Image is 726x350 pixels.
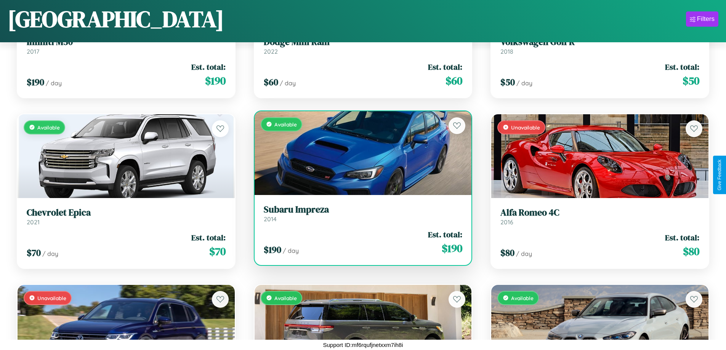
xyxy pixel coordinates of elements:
[8,3,224,35] h1: [GEOGRAPHIC_DATA]
[500,218,513,226] span: 2016
[280,79,296,87] span: / day
[27,207,226,226] a: Chevrolet Epica2021
[46,79,62,87] span: / day
[500,207,699,226] a: Alfa Romeo 4C2016
[516,250,532,257] span: / day
[428,229,462,240] span: Est. total:
[191,61,226,72] span: Est. total:
[264,37,463,55] a: Dodge Mini Ram2022
[428,61,462,72] span: Est. total:
[37,124,60,131] span: Available
[511,295,534,301] span: Available
[683,73,699,88] span: $ 50
[264,76,278,88] span: $ 60
[717,160,722,190] div: Give Feedback
[264,204,463,223] a: Subaru Impreza2014
[446,73,462,88] span: $ 60
[27,37,226,55] a: Infiniti M302017
[283,247,299,254] span: / day
[27,246,41,259] span: $ 70
[27,37,226,48] h3: Infiniti M30
[264,204,463,215] h3: Subaru Impreza
[191,232,226,243] span: Est. total:
[27,48,39,55] span: 2017
[686,11,718,27] button: Filters
[37,295,66,301] span: Unavailable
[27,207,226,218] h3: Chevrolet Epica
[323,340,403,350] p: Support ID: mf6rqufjnetxxm7ih8i
[500,37,699,55] a: Volkswagen Golf R2018
[264,215,277,223] span: 2014
[274,295,297,301] span: Available
[516,79,532,87] span: / day
[697,15,715,23] div: Filters
[500,246,514,259] span: $ 80
[500,48,513,55] span: 2018
[500,76,515,88] span: $ 50
[665,232,699,243] span: Est. total:
[274,121,297,128] span: Available
[264,243,281,256] span: $ 190
[683,244,699,259] span: $ 80
[500,37,699,48] h3: Volkswagen Golf R
[264,37,463,48] h3: Dodge Mini Ram
[209,244,226,259] span: $ 70
[665,61,699,72] span: Est. total:
[500,207,699,218] h3: Alfa Romeo 4C
[205,73,226,88] span: $ 190
[264,48,278,55] span: 2022
[27,218,40,226] span: 2021
[511,124,540,131] span: Unavailable
[442,241,462,256] span: $ 190
[42,250,58,257] span: / day
[27,76,44,88] span: $ 190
